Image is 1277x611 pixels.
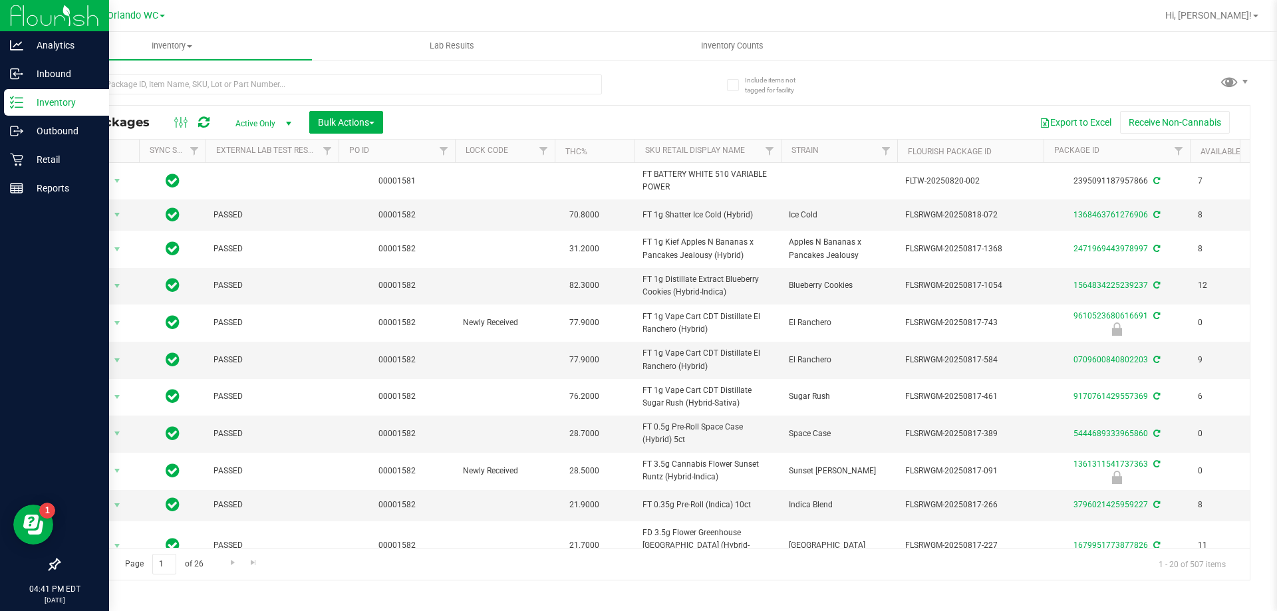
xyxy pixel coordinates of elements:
span: 28.7000 [563,424,606,443]
span: PASSED [213,428,331,440]
a: Filter [875,140,897,162]
span: PASSED [213,279,331,292]
a: Lab Results [312,32,592,60]
p: Inbound [23,66,103,82]
span: Ice Cold [789,209,889,221]
p: Inventory [23,94,103,110]
span: select [109,240,126,259]
span: In Sync [166,313,180,332]
span: In Sync [166,536,180,554]
span: Space Case [789,428,889,440]
a: 00001582 [378,392,416,401]
span: Sync from Compliance System [1151,429,1160,438]
span: select [109,205,126,224]
span: El Ranchero [789,316,889,329]
a: Inventory Counts [592,32,872,60]
span: Lab Results [412,40,492,52]
a: 00001582 [378,210,416,219]
span: 77.9000 [563,350,606,370]
span: FLSRWGM-20250817-743 [905,316,1036,329]
a: 0709600840802203 [1073,355,1148,364]
a: Inventory [32,32,312,60]
span: FLTW-20250820-002 [905,175,1036,187]
span: Bulk Actions [318,117,374,128]
span: 1 - 20 of 507 items [1148,554,1236,574]
span: FLSRWGM-20250817-1368 [905,243,1036,255]
span: select [109,277,126,295]
div: Newly Received [1042,322,1192,336]
span: select [109,388,126,406]
inline-svg: Inbound [10,67,23,80]
a: 00001582 [378,244,416,253]
a: 00001582 [378,281,416,290]
span: [GEOGRAPHIC_DATA] [789,539,889,552]
a: 3796021425959227 [1073,500,1148,509]
iframe: Resource center [13,505,53,545]
span: Sync from Compliance System [1151,244,1160,253]
span: FT 1g Vape Cart CDT Distillate El Ranchero (Hybrid) [642,310,773,336]
span: Sync from Compliance System [1151,355,1160,364]
span: Sync from Compliance System [1151,311,1160,320]
a: 00001582 [378,541,416,550]
span: FT BATTERY WHITE 510 VARIABLE POWER [642,168,773,193]
p: [DATE] [6,595,103,605]
span: FT 1g Distillate Extract Blueberry Cookies (Hybrid-Indica) [642,273,773,299]
span: select [109,424,126,443]
span: Apples N Bananas x Pancakes Jealousy [789,236,889,261]
span: In Sync [166,424,180,443]
span: FT 0.5g Pre-Roll Space Case (Hybrid) 5ct [642,421,773,446]
span: 76.2000 [563,387,606,406]
p: 04:41 PM EDT [6,583,103,595]
a: 00001581 [378,176,416,185]
span: Blueberry Cookies [789,279,889,292]
span: Sync from Compliance System [1151,500,1160,509]
span: 8 [1198,243,1248,255]
p: Analytics [23,37,103,53]
button: Bulk Actions [309,111,383,134]
a: 1361311541737363 [1073,459,1148,469]
span: Sugar Rush [789,390,889,403]
span: Sync from Compliance System [1151,459,1160,469]
span: 6 [1198,390,1248,403]
span: Inventory [32,40,312,52]
iframe: Resource center unread badge [39,503,55,519]
span: FLSRWGM-20250817-227 [905,539,1036,552]
span: Sunset [PERSON_NAME] [789,465,889,477]
span: FLSRWGM-20250817-266 [905,499,1036,511]
span: FLSRWGM-20250817-091 [905,465,1036,477]
a: 00001582 [378,429,416,438]
span: Include items not tagged for facility [745,75,811,95]
a: Lock Code [466,146,508,155]
a: 2471969443978997 [1073,244,1148,253]
span: Sync from Compliance System [1151,210,1160,219]
input: Search Package ID, Item Name, SKU, Lot or Part Number... [59,74,602,94]
span: 12 [1198,279,1248,292]
span: Hi, [PERSON_NAME]! [1165,10,1252,21]
span: 0 [1198,428,1248,440]
span: Inventory Counts [683,40,781,52]
div: 2395091187957866 [1042,175,1192,187]
span: 8 [1198,499,1248,511]
span: PASSED [213,465,331,477]
span: All Packages [69,115,163,130]
span: FLSRWGM-20250817-389 [905,428,1036,440]
span: In Sync [166,239,180,258]
a: 00001582 [378,466,416,475]
span: FT 1g Vape Cart CDT Distillate El Ranchero (Hybrid) [642,347,773,372]
a: Filter [759,140,781,162]
span: Sync from Compliance System [1151,392,1160,401]
a: 5444689333965860 [1073,429,1148,438]
span: Sync from Compliance System [1151,281,1160,290]
span: 21.7000 [563,536,606,555]
div: Newly Received [1042,471,1192,484]
p: Reports [23,180,103,196]
span: 0 [1198,316,1248,329]
span: select [109,496,126,515]
span: In Sync [166,276,180,295]
span: PASSED [213,390,331,403]
a: 1679951773877826 [1073,541,1148,550]
span: In Sync [166,350,180,369]
span: Sync from Compliance System [1151,541,1160,550]
a: 00001582 [378,318,416,327]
